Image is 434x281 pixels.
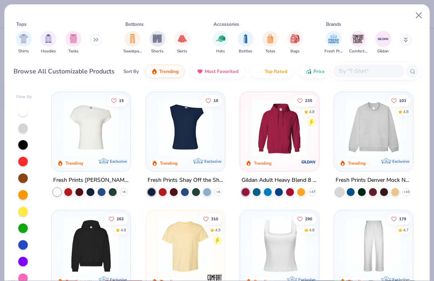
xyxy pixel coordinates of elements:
[68,48,79,54] span: Tanks
[387,214,410,225] button: Like
[213,31,229,54] button: filter button
[123,31,142,54] button: filter button
[287,31,303,54] button: filter button
[151,68,157,75] img: trending.gif
[191,65,244,78] button: Most Favorited
[40,31,56,54] button: filter button
[309,190,315,194] span: + 37
[18,48,29,54] span: Shirts
[65,31,81,54] button: filter button
[16,94,32,100] div: Filter By
[238,31,253,54] button: filter button
[16,31,32,54] button: filter button
[349,31,367,54] button: filter button
[128,34,137,43] img: Sweatpants Image
[349,31,367,54] div: filter for Comfort Colors
[60,100,123,155] img: a1c94bf0-cbc2-4c5c-96ec-cab3b8502a7f
[241,34,250,43] img: Bottles Image
[154,218,217,273] img: 029b8af0-80e6-406f-9fdc-fdf898547912
[178,34,187,43] img: Skirts Image
[239,48,252,54] span: Bottles
[60,218,123,273] img: 91acfc32-fd48-4d6b-bdad-a4c1a30ac3fc
[377,48,389,54] span: Gildan
[375,31,391,54] button: filter button
[213,98,218,102] span: 18
[238,31,253,54] div: filter for Bottles
[403,227,409,233] div: 4.7
[313,68,325,75] span: Price
[216,34,225,43] img: Hats Image
[213,31,229,54] div: filter for Hats
[123,68,139,75] div: Sort By
[65,31,81,54] div: filter for Tanks
[107,95,128,106] button: Like
[242,175,317,185] div: Gildan Adult Heavy Blend 8 Oz. 50/50 Hooded Sweatshirt
[251,65,293,78] button: Top Rated
[150,31,165,54] div: filter for Shorts
[211,217,218,221] span: 310
[122,190,126,194] span: + 6
[19,34,28,43] img: Shirts Image
[248,100,311,155] img: 01756b78-01f6-4cc6-8d8a-3c30c1a0c8ac
[399,98,406,102] span: 103
[216,190,220,194] span: + 6
[53,175,129,185] div: Fresh Prints [PERSON_NAME] Off the Shoulder Top
[325,48,343,54] span: Fresh Prints
[311,100,374,155] img: a164e800-7022-4571-a324-30c76f641635
[117,217,124,221] span: 262
[16,31,32,54] div: filter for Shirts
[174,31,190,54] div: filter for Skirts
[311,218,374,273] img: 63ed7c8a-03b3-4701-9f69-be4b1adc9c5f
[215,227,220,233] div: 4.9
[197,68,203,75] img: most_fav.gif
[375,31,391,54] div: filter for Gildan
[305,98,312,102] span: 235
[13,67,115,76] div: Browse All Customizable Products
[301,154,317,170] img: Gildan logo
[121,227,126,233] div: 4.8
[153,34,162,43] img: Shorts Image
[151,48,163,54] span: Shorts
[338,67,399,76] input: Try "T-Shirt"
[125,21,144,28] div: Bottoms
[349,48,367,54] span: Comfort Colors
[204,159,221,164] span: Exclusive
[213,21,239,28] div: Accessories
[328,33,340,45] img: Fresh Prints Image
[44,34,53,43] img: Hoodies Image
[377,33,389,45] img: Gildan Image
[342,100,405,155] img: f5d85501-0dbb-4ee4-b115-c08fa3845d83
[287,31,303,54] div: filter for Bags
[248,218,311,273] img: 94a2aa95-cd2b-4983-969b-ecd512716e9a
[205,68,238,75] span: Most Favorited
[148,175,223,185] div: Fresh Prints Shay Off the Shoulder Tank
[262,31,278,54] button: filter button
[123,48,142,54] span: Sweatpants
[174,31,190,54] button: filter button
[154,100,217,155] img: 5716b33b-ee27-473a-ad8a-9b8687048459
[411,8,426,23] button: Close
[326,21,341,28] div: Brands
[266,34,275,43] img: Totes Image
[342,218,405,273] img: df5250ff-6f61-4206-a12c-24931b20f13c
[199,214,222,225] button: Like
[265,68,287,75] span: Top Rated
[309,109,315,115] div: 4.8
[352,33,364,45] img: Comfort Colors Image
[150,31,165,54] button: filter button
[105,214,128,225] button: Like
[201,95,222,106] button: Like
[325,31,343,54] div: filter for Fresh Prints
[300,65,331,78] button: Price
[119,98,124,102] span: 15
[293,95,316,106] button: Like
[403,109,409,115] div: 4.8
[123,31,142,54] div: filter for Sweatpants
[217,218,280,273] img: e55d29c3-c55d-459c-bfd9-9b1c499ab3c6
[387,95,410,106] button: Like
[177,48,187,54] span: Skirts
[16,21,27,28] div: Tops
[290,48,300,54] span: Bags
[336,175,411,185] div: Fresh Prints Denver Mock Neck Heavyweight Sweatshirt
[41,48,56,54] span: Hoodies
